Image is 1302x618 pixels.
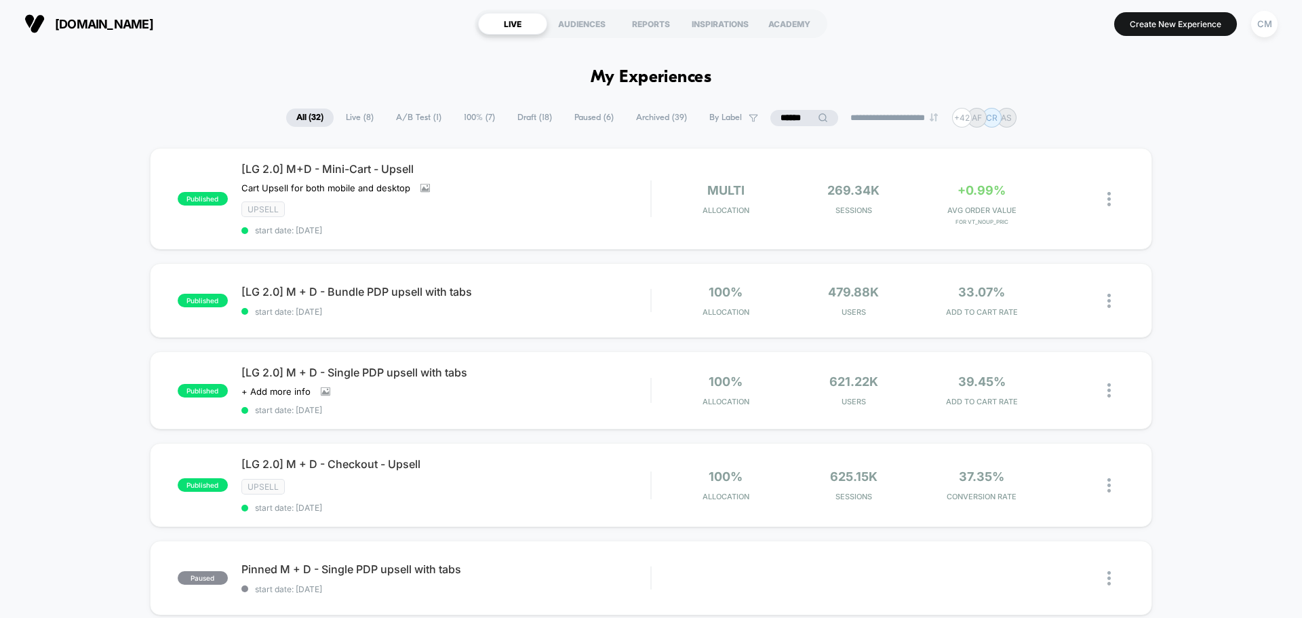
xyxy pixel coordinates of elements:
span: [DOMAIN_NAME] [55,17,153,31]
span: 625.15k [830,469,877,484]
span: Upsell [241,479,285,495]
span: start date: [DATE] [241,307,650,317]
span: Sessions [793,206,915,215]
img: close [1107,294,1111,308]
span: start date: [DATE] [241,503,650,513]
span: All ( 32 ) [286,109,334,127]
span: +0.99% [958,183,1006,197]
h1: My Experiences [591,68,712,88]
button: [DOMAIN_NAME] [20,13,157,35]
span: [LG 2.0] M+D - Mini-Cart - Upsell [241,162,650,176]
span: Sessions [793,492,915,501]
span: Allocation [703,307,749,317]
span: start date: [DATE] [241,225,650,235]
span: ADD TO CART RATE [921,307,1042,317]
img: close [1107,192,1111,206]
span: [LG 2.0] M + D - Checkout - Upsell [241,457,650,471]
span: Allocation [703,206,749,215]
p: CR [986,113,998,123]
span: Archived ( 39 ) [626,109,697,127]
div: LIVE [478,13,547,35]
span: start date: [DATE] [241,584,650,594]
span: Allocation [703,492,749,501]
span: for VT_NoUp_Pric [921,218,1042,225]
button: CM [1247,10,1282,38]
span: 33.07% [958,285,1005,299]
span: 100% [709,374,743,389]
span: [LG 2.0] M + D - Bundle PDP upsell with tabs [241,285,650,298]
button: Create New Experience [1114,12,1237,36]
span: 621.22k [829,374,878,389]
span: Users [793,397,915,406]
img: Visually logo [24,14,45,34]
div: AUDIENCES [547,13,616,35]
span: published [178,478,228,492]
span: published [178,384,228,398]
span: 100% [709,285,743,299]
span: 479.88k [828,285,879,299]
span: CONVERSION RATE [921,492,1042,501]
div: CM [1251,11,1278,37]
span: Upsell [241,201,285,217]
span: ADD TO CART RATE [921,397,1042,406]
span: Paused ( 6 ) [564,109,624,127]
span: Draft ( 18 ) [507,109,562,127]
span: paused [178,571,228,585]
span: [LG 2.0] M + D - Single PDP upsell with tabs [241,366,650,379]
span: published [178,192,228,206]
span: 100% ( 7 ) [454,109,505,127]
p: AS [1001,113,1012,123]
img: close [1107,571,1111,585]
span: + Add more info [241,386,311,397]
span: 37.35% [959,469,1004,484]
span: published [178,294,228,307]
div: INSPIRATIONS [686,13,755,35]
span: A/B Test ( 1 ) [386,109,452,127]
img: end [930,113,938,121]
span: Cart Upsell for both mobile and desktop [241,182,410,193]
div: ACADEMY [755,13,824,35]
span: 269.34k [827,183,880,197]
img: close [1107,478,1111,493]
span: Users [793,307,915,317]
span: Allocation [703,397,749,406]
div: REPORTS [616,13,686,35]
div: + 42 [952,108,972,128]
span: multi [707,183,745,197]
span: Pinned M + D - Single PDP upsell with tabs [241,562,650,576]
span: AVG ORDER VALUE [921,206,1042,215]
span: 39.45% [958,374,1006,389]
span: Live ( 8 ) [336,109,384,127]
span: 100% [709,469,743,484]
span: By Label [709,113,742,123]
span: start date: [DATE] [241,405,650,415]
p: AF [972,113,982,123]
img: close [1107,383,1111,398]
